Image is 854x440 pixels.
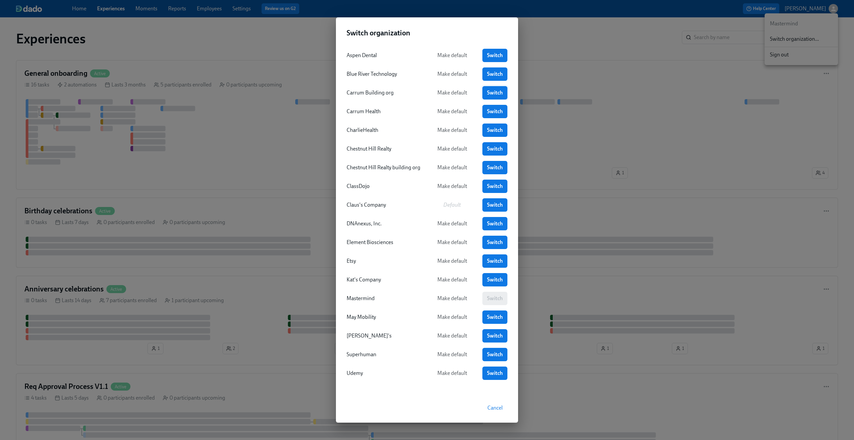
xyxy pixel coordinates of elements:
[427,217,477,230] button: Make default
[432,314,472,320] span: Make default
[487,405,503,411] span: Cancel
[347,52,422,59] div: Aspen Dental
[347,351,422,358] div: Superhuman
[487,202,503,208] span: Switch
[347,313,422,321] div: May Mobility
[487,164,503,171] span: Switch
[487,239,503,246] span: Switch
[482,236,507,249] a: Switch
[347,332,422,340] div: [PERSON_NAME]'s
[487,127,503,134] span: Switch
[432,127,472,134] span: Make default
[347,201,422,209] div: Claus's Company
[427,180,477,193] button: Make default
[482,124,507,137] a: Switch
[427,67,477,81] button: Make default
[427,292,477,305] button: Make default
[427,236,477,249] button: Make default
[427,86,477,99] button: Make default
[432,183,472,190] span: Make default
[347,239,422,246] div: Element Biosciences
[347,257,422,265] div: Etsy
[347,295,422,302] div: Mastermind
[487,370,503,377] span: Switch
[482,142,507,156] a: Switch
[432,164,472,171] span: Make default
[427,310,477,324] button: Make default
[487,108,503,115] span: Switch
[483,401,507,415] button: Cancel
[487,333,503,339] span: Switch
[347,145,422,153] div: Chestnut Hill Realty
[432,146,472,152] span: Make default
[487,146,503,152] span: Switch
[482,329,507,343] a: Switch
[482,198,507,212] a: Switch
[432,258,472,264] span: Make default
[432,295,472,302] span: Make default
[347,276,422,283] div: Kat's Company
[432,333,472,339] span: Make default
[487,276,503,283] span: Switch
[347,370,422,377] div: Udemy
[482,180,507,193] a: Switch
[482,273,507,286] a: Switch
[432,370,472,377] span: Make default
[487,220,503,227] span: Switch
[487,71,503,77] span: Switch
[482,254,507,268] a: Switch
[347,28,507,38] h2: Switch organization
[487,351,503,358] span: Switch
[427,329,477,343] button: Make default
[482,367,507,380] a: Switch
[432,52,472,59] span: Make default
[432,89,472,96] span: Make default
[427,161,477,174] button: Make default
[482,348,507,361] a: Switch
[482,86,507,99] a: Switch
[427,367,477,380] button: Make default
[432,351,472,358] span: Make default
[427,254,477,268] button: Make default
[432,108,472,115] span: Make default
[427,142,477,156] button: Make default
[482,67,507,81] a: Switch
[432,71,472,77] span: Make default
[487,183,503,190] span: Switch
[347,183,422,190] div: ClassDojo
[482,217,507,230] a: Switch
[347,108,422,115] div: Carrum Health
[347,127,422,134] div: CharlieHealth
[487,314,503,320] span: Switch
[482,310,507,324] a: Switch
[487,89,503,96] span: Switch
[482,49,507,62] a: Switch
[347,164,422,171] div: Chestnut Hill Realty building org
[427,105,477,118] button: Make default
[427,49,477,62] button: Make default
[432,276,472,283] span: Make default
[487,52,503,59] span: Switch
[432,239,472,246] span: Make default
[427,348,477,361] button: Make default
[482,105,507,118] a: Switch
[427,124,477,137] button: Make default
[427,273,477,286] button: Make default
[482,161,507,174] a: Switch
[347,89,422,96] div: Carrum Building org
[487,258,503,264] span: Switch
[347,70,422,78] div: Blue River Technology
[347,220,422,227] div: DNAnexus, Inc.
[432,220,472,227] span: Make default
